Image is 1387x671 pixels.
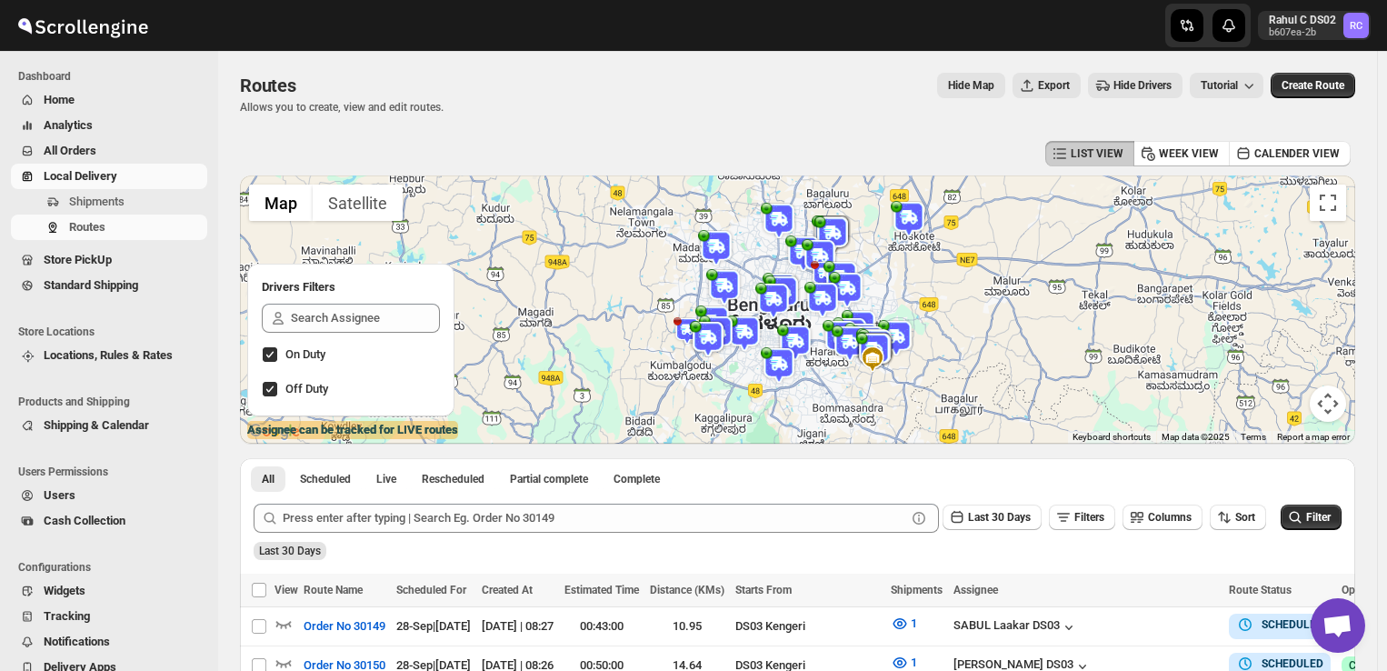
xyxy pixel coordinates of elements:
span: Locations, Rules & Rates [44,348,173,362]
span: Standard Shipping [44,278,138,292]
span: Scheduled For [396,584,466,596]
div: Open chat [1311,598,1365,653]
span: Notifications [44,635,110,648]
span: WEEK VIEW [1159,146,1219,161]
button: Filter [1281,505,1342,530]
button: 1 [880,609,928,638]
button: CALENDER VIEW [1229,141,1351,166]
span: Filter [1306,511,1331,524]
span: Tracking [44,609,90,623]
span: Partial complete [510,472,588,486]
button: LIST VIEW [1045,141,1134,166]
span: 1 [911,656,917,669]
button: Tutorial [1190,73,1263,98]
button: SABUL Laakar DS03 [953,618,1078,636]
button: Map camera controls [1310,386,1346,422]
button: Keyboard shortcuts [1073,431,1151,444]
span: Last 30 Days [259,545,321,557]
span: Analytics [44,118,93,132]
b: SCHEDULED [1262,657,1323,670]
input: Press enter after typing | Search Eg. Order No 30149 [283,504,906,533]
button: Home [11,87,207,113]
button: Filters [1049,505,1115,530]
button: All routes [251,466,285,492]
button: Widgets [11,578,207,604]
img: Google [244,420,304,444]
span: On Duty [285,347,325,361]
span: Columns [1148,511,1192,524]
button: Notifications [11,629,207,655]
span: Store PickUp [44,253,112,266]
span: Local Delivery [44,169,117,183]
button: Analytics [11,113,207,138]
span: Assignee [953,584,998,596]
button: Users [11,483,207,508]
span: Hide Map [948,78,994,93]
button: Toggle fullscreen view [1310,185,1346,221]
span: Home [44,93,75,106]
div: DS03 Kengeri [735,617,880,636]
button: Tracking [11,604,207,629]
button: Shipping & Calendar [11,413,207,438]
span: Cash Collection [44,514,125,527]
span: Hide Drivers [1113,78,1172,93]
span: Complete [614,472,660,486]
span: Widgets [44,584,85,597]
text: RC [1350,20,1362,32]
span: Created At [482,584,533,596]
span: Rescheduled [422,472,484,486]
p: b607ea-2b [1269,27,1336,38]
span: Sort [1235,511,1255,524]
span: 28-Sep | [DATE] [396,619,471,633]
span: Route Status [1229,584,1292,596]
div: [DATE] | 08:27 [482,617,554,636]
span: Map data ©2025 [1162,432,1230,442]
span: Estimated Time [564,584,639,596]
span: Off Duty [285,382,328,396]
span: Shipments [69,195,125,208]
button: Last 30 Days [943,505,1042,530]
span: Dashboard [18,69,209,84]
span: Users [44,488,75,502]
img: ScrollEngine [15,3,151,48]
button: Create Route [1271,73,1355,98]
button: Shipments [11,189,207,215]
button: All Orders [11,138,207,164]
span: Tutorial [1201,79,1238,92]
button: Routes [11,215,207,240]
h2: Drivers Filters [262,278,440,296]
span: Routes [69,220,105,234]
a: Terms (opens in new tab) [1241,432,1266,442]
button: Columns [1123,505,1202,530]
button: WEEK VIEW [1133,141,1230,166]
p: Allows you to create, view and edit routes. [240,100,444,115]
button: User menu [1258,11,1371,40]
a: Report a map error [1277,432,1350,442]
button: Cash Collection [11,508,207,534]
button: Hide Drivers [1088,73,1182,98]
button: SCHEDULED [1236,616,1323,634]
label: Assignee can be tracked for LIVE routes [247,421,458,439]
span: Last 30 Days [968,511,1031,524]
span: Products and Shipping [18,395,209,409]
button: Locations, Rules & Rates [11,343,207,368]
p: Rahul C DS02 [1269,13,1336,27]
span: Export [1038,78,1070,93]
div: 10.95 [650,617,724,636]
button: Order No 30149 [293,612,396,641]
span: Filters [1074,511,1104,524]
span: LIST VIEW [1071,146,1123,161]
input: Search Assignee [291,304,440,333]
span: Distance (KMs) [650,584,724,596]
span: Order No 30149 [304,617,385,636]
span: Rahul C DS02 [1343,13,1369,38]
a: Open this area in Google Maps (opens a new window) [244,420,304,444]
span: Shipping & Calendar [44,418,149,432]
div: 00:43:00 [564,617,639,636]
span: All Orders [44,144,96,157]
span: Create Route [1282,78,1344,93]
button: Sort [1210,505,1266,530]
span: 1 [911,616,917,630]
span: Users Permissions [18,465,209,479]
span: Shipments [891,584,943,596]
